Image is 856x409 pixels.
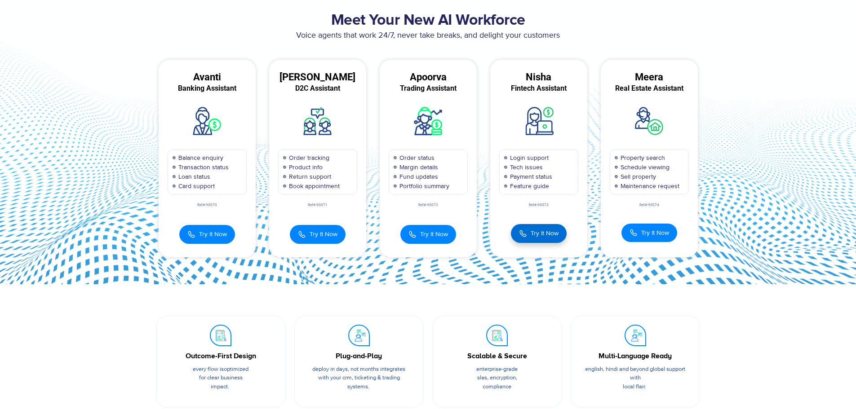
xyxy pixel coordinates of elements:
[187,229,195,239] img: Call Icon
[618,163,670,172] span: Schedule viewing
[420,229,448,239] span: Try It Now
[400,225,456,244] button: Try It Now
[159,203,256,207] div: Ref#:90070
[380,73,477,81] div: Apoorva
[585,365,685,390] span: English, Hindi and beyond global support with local flair.
[508,181,549,191] span: Feature guide
[298,229,306,239] img: Call Icon
[287,181,340,191] span: Book appointment
[269,84,366,92] div: D2C Assistant
[490,84,587,92] div: Fintech Assistant
[380,84,477,92] div: Trading Assistant
[447,351,548,361] div: Scalable & Secure
[199,229,227,239] span: Try It Now
[176,172,210,181] span: Loan status
[380,203,477,207] div: Ref#:90072
[585,351,686,361] div: Multi-Language Ready
[287,172,331,181] span: Return support
[508,153,549,163] span: Login support
[397,163,438,172] span: Margin details
[641,228,669,237] span: Try It Now
[618,181,679,191] span: Maintenance request
[408,229,417,239] img: Call Icon
[179,225,235,244] button: Try It Now
[287,153,329,163] span: Order tracking
[310,229,337,239] span: Try It Now
[170,351,272,361] div: Outcome-First Design
[199,374,243,390] span: for clear business impact.
[176,153,223,163] span: Balance enquiry
[287,163,323,172] span: Product info
[601,73,698,81] div: Meera
[269,203,366,207] div: Ref#:90071
[618,153,665,163] span: Property search
[176,163,229,172] span: Transaction status
[159,84,256,92] div: Banking Assistant
[508,172,552,181] span: Payment status
[176,181,215,191] span: Card support
[193,365,224,373] span: Every flow is
[397,181,449,191] span: Portfolio summary
[476,365,518,373] span: Enterprise-grade
[397,172,438,181] span: Fund updates
[601,203,698,207] div: Ref#:90074
[618,172,656,181] span: Sell property
[601,84,698,92] div: Real Estate Assistant
[508,163,543,172] span: Tech issues
[397,153,435,163] span: Order status
[152,12,705,30] h2: Meet Your New AI Workforce
[477,374,517,390] span: SLAs, encryption, compliance
[152,30,705,42] p: Voice agents that work 24/7, never take breaks, and delight your customers
[269,73,366,81] div: [PERSON_NAME]
[630,229,638,237] img: Call Icon
[490,73,587,81] div: Nisha
[159,73,256,81] div: Avanti
[621,224,677,242] button: Try It Now
[312,365,405,390] span: Deploy in days, not months integrates with your CRM, ticketing & trading systems.
[531,229,559,238] span: Try It Now
[308,351,410,361] div: Plug-and-Play
[519,229,527,238] img: Call Icon
[490,203,587,207] div: Ref#:90073
[290,225,346,244] button: Try It Now
[224,365,248,373] span: optimized
[511,224,567,243] button: Try It Now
